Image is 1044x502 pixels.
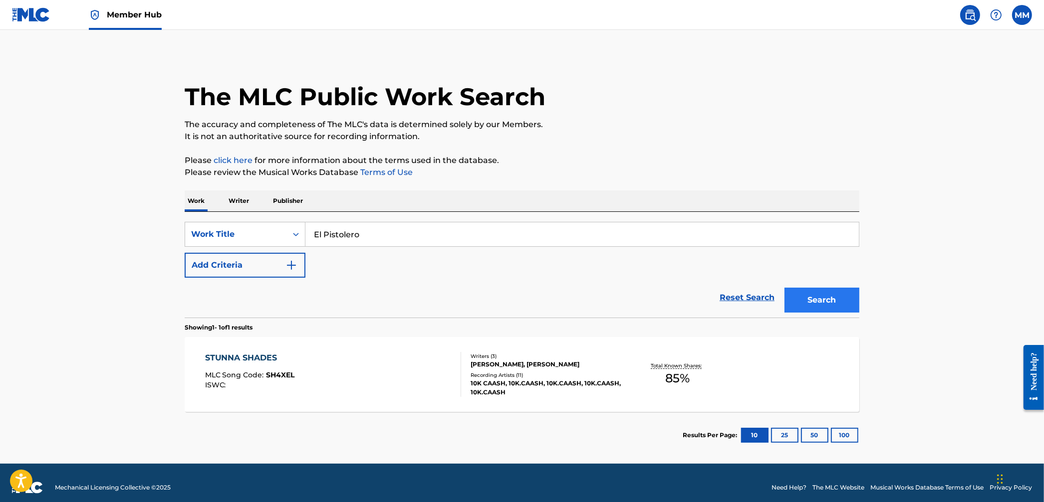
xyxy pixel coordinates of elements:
[741,428,769,443] button: 10
[801,428,828,443] button: 50
[205,380,229,389] span: ISWC :
[1012,5,1032,25] div: User Menu
[185,82,545,112] h1: The MLC Public Work Search
[89,9,101,21] img: Top Rightsholder
[185,323,253,332] p: Showing 1 - 1 of 1 results
[831,428,858,443] button: 100
[651,362,704,369] p: Total Known Shares:
[986,5,1006,25] div: Help
[285,259,297,271] img: 9d2ae6d4665cec9f34b9.svg
[205,370,266,379] span: MLC Song Code :
[870,483,984,492] a: Musical Works Database Terms of Use
[55,483,171,492] span: Mechanical Licensing Collective © 2025
[107,9,162,20] span: Member Hub
[270,190,306,211] p: Publisher
[185,190,208,211] p: Work
[214,156,253,165] a: click here
[683,431,740,440] p: Results Per Page:
[772,483,806,492] a: Need Help?
[784,288,859,313] button: Search
[997,464,1003,494] div: Drag
[185,337,859,412] a: STUNNA SHADESMLC Song Code:SH4XELISWC:Writers (3)[PERSON_NAME], [PERSON_NAME]Recording Artists (1...
[185,253,305,278] button: Add Criteria
[471,379,621,397] div: 10K CAASH, 10K.CAASH, 10K.CAASH, 10K.CAASH, 10K.CAASH
[990,483,1032,492] a: Privacy Policy
[226,190,252,211] p: Writer
[715,287,780,309] a: Reset Search
[1016,337,1044,417] iframe: Resource Center
[12,7,50,22] img: MLC Logo
[191,228,281,240] div: Work Title
[266,370,295,379] span: SH4XEL
[185,119,859,131] p: The accuracy and completeness of The MLC's data is determined solely by our Members.
[185,155,859,167] p: Please for more information about the terms used in the database.
[771,428,798,443] button: 25
[185,167,859,178] p: Please review the Musical Works Database
[471,371,621,379] div: Recording Artists ( 11 )
[960,5,980,25] a: Public Search
[471,360,621,369] div: [PERSON_NAME], [PERSON_NAME]
[964,9,976,21] img: search
[185,222,859,318] form: Search Form
[990,9,1002,21] img: help
[358,167,413,177] a: Terms of Use
[812,483,864,492] a: The MLC Website
[665,369,690,387] span: 85 %
[994,454,1044,502] iframe: Chat Widget
[205,352,295,364] div: STUNNA SHADES
[185,131,859,143] p: It is not an authoritative source for recording information.
[471,352,621,360] div: Writers ( 3 )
